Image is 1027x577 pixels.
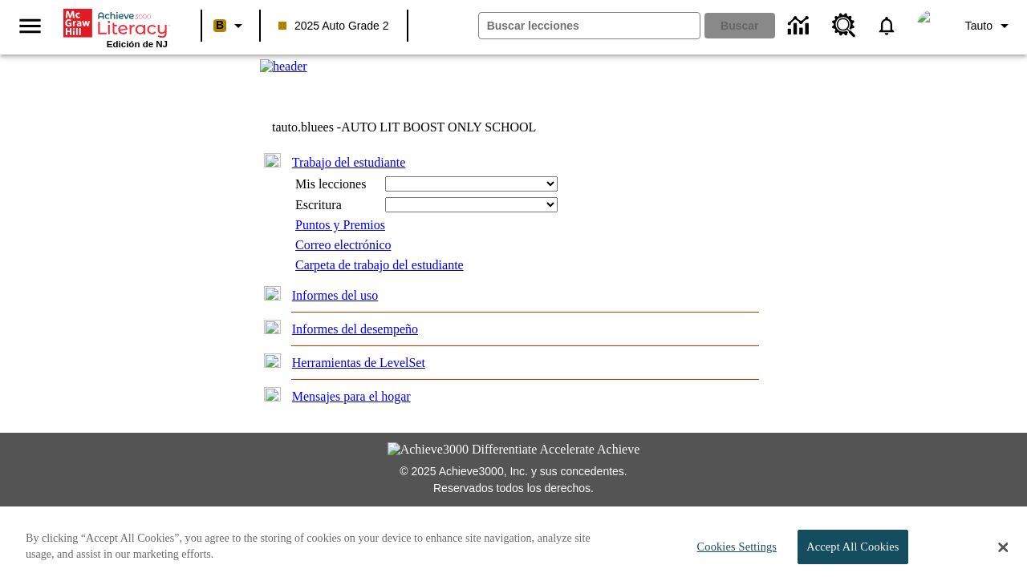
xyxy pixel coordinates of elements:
[798,530,907,564] button: Accept All Cookies
[778,4,822,48] a: Centro de información
[959,11,1021,40] button: Perfil/Configuración
[998,540,1008,555] button: Close
[822,4,866,47] a: Centro de recursos, Se abrirá en una pestaña nueva.
[264,320,281,334] img: plus.gif
[295,238,392,252] a: Correo electrónico
[63,6,168,49] div: Portada
[292,356,425,369] a: Herramientas de LevelSet
[292,322,418,336] a: Informes del desempeño
[295,177,375,192] div: Mis lecciones
[866,5,907,46] a: Notificaciones
[965,18,992,34] span: Tauto
[917,10,949,42] img: avatar image
[272,120,567,135] td: tauto.bluees -
[107,39,168,49] span: Edición de NJ
[264,387,281,401] img: plus.gif
[264,153,281,167] img: minus.gif
[295,198,375,212] div: Escritura
[295,258,464,272] a: Carpeta de trabajo del estudiante
[683,531,783,563] button: Cookies Settings
[264,353,281,368] img: plus.gif
[295,218,385,232] a: Puntos y Premios
[264,286,281,301] img: plus.gif
[6,2,54,50] button: Abrir el menú lateral
[292,389,411,403] a: Mensajes para el hogar
[260,59,307,74] img: header
[26,531,616,562] p: By clicking “Accept All Cookies”, you agree to the storing of cookies on your device to enhance s...
[341,120,536,134] nobr: AUTO LIT BOOST ONLY SCHOOL
[278,18,389,34] span: 2025 Auto Grade 2
[292,155,406,169] a: Trabajo del estudiante
[479,13,700,38] input: Buscar campo
[907,5,959,46] button: Escoja un nuevo avatar
[216,15,224,35] span: B
[292,288,379,302] a: Informes del uso
[388,442,640,457] img: Achieve3000 Differentiate Accelerate Achieve
[207,11,254,40] button: Boost El color de la clase es anaranjado claro. Cambiar el color de la clase.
